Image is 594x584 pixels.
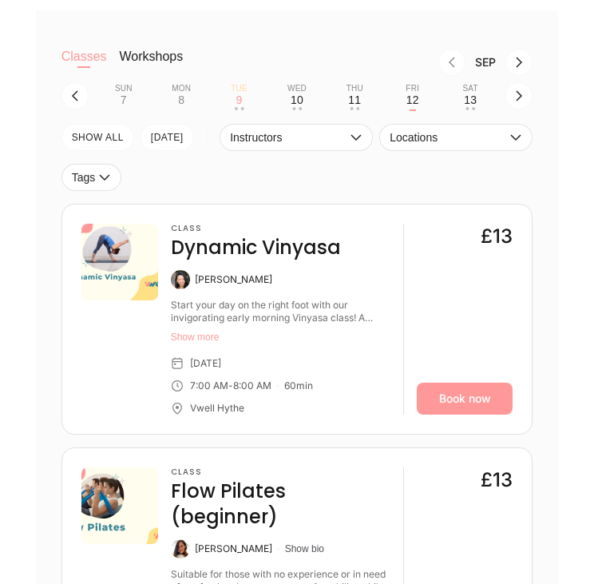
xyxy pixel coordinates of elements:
[390,131,506,144] span: Locations
[505,49,533,76] button: Next month, Oct
[231,84,247,93] div: Tue
[115,84,133,93] div: Sun
[350,107,359,110] div: • •
[81,467,158,544] img: aa553f9f-2931-4451-b727-72da8bd8ddcb.png
[120,49,184,81] button: Workshops
[462,84,477,93] div: Sat
[61,49,107,81] button: Classes
[481,224,513,249] div: £13
[438,49,465,76] button: Previous month, Aug
[228,379,233,392] div: -
[233,379,271,392] div: 8:00 AM
[287,84,307,93] div: Wed
[171,331,391,344] button: Show more
[171,224,341,233] h3: Class
[190,402,244,415] div: Vwell Hythe
[61,124,134,151] button: SHOW All
[235,107,244,110] div: • •
[171,235,341,260] h4: Dynamic Vinyasa
[171,467,391,477] h3: Class
[230,131,346,144] span: Instructors
[171,479,391,530] h4: Flow Pilates (beginner)
[171,299,391,324] div: Start your day on the right foot with our invigorating early morning Vinyasa class! A flowing seq...
[190,379,228,392] div: 7:00 AM
[208,49,533,76] nav: Month switch
[348,93,361,106] div: 11
[481,467,513,493] div: £13
[171,270,190,289] img: Anita Chungbang
[171,539,190,558] img: Kate Arnold
[284,379,313,392] div: 60 min
[417,383,513,415] a: Book now
[291,93,303,106] div: 10
[220,124,373,151] button: Instructors
[285,542,324,555] button: Show bio
[464,93,477,106] div: 13
[406,84,419,93] div: Fri
[81,224,158,300] img: 700b52c3-107a-499f-8a38-c4115c73b02f.png
[61,164,122,191] button: Tags
[236,93,243,106] div: 9
[195,273,272,286] div: [PERSON_NAME]
[121,93,127,106] div: 7
[346,84,363,93] div: Thu
[292,107,302,110] div: • •
[178,93,184,106] div: 8
[465,56,505,69] div: Month Sep
[465,107,475,110] div: • •
[379,124,533,151] button: Locations
[172,84,191,93] div: Mon
[406,93,419,106] div: 12
[190,357,221,370] div: [DATE]
[195,542,272,555] div: [PERSON_NAME]
[72,171,96,184] span: Tags
[141,124,194,151] button: [DATE]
